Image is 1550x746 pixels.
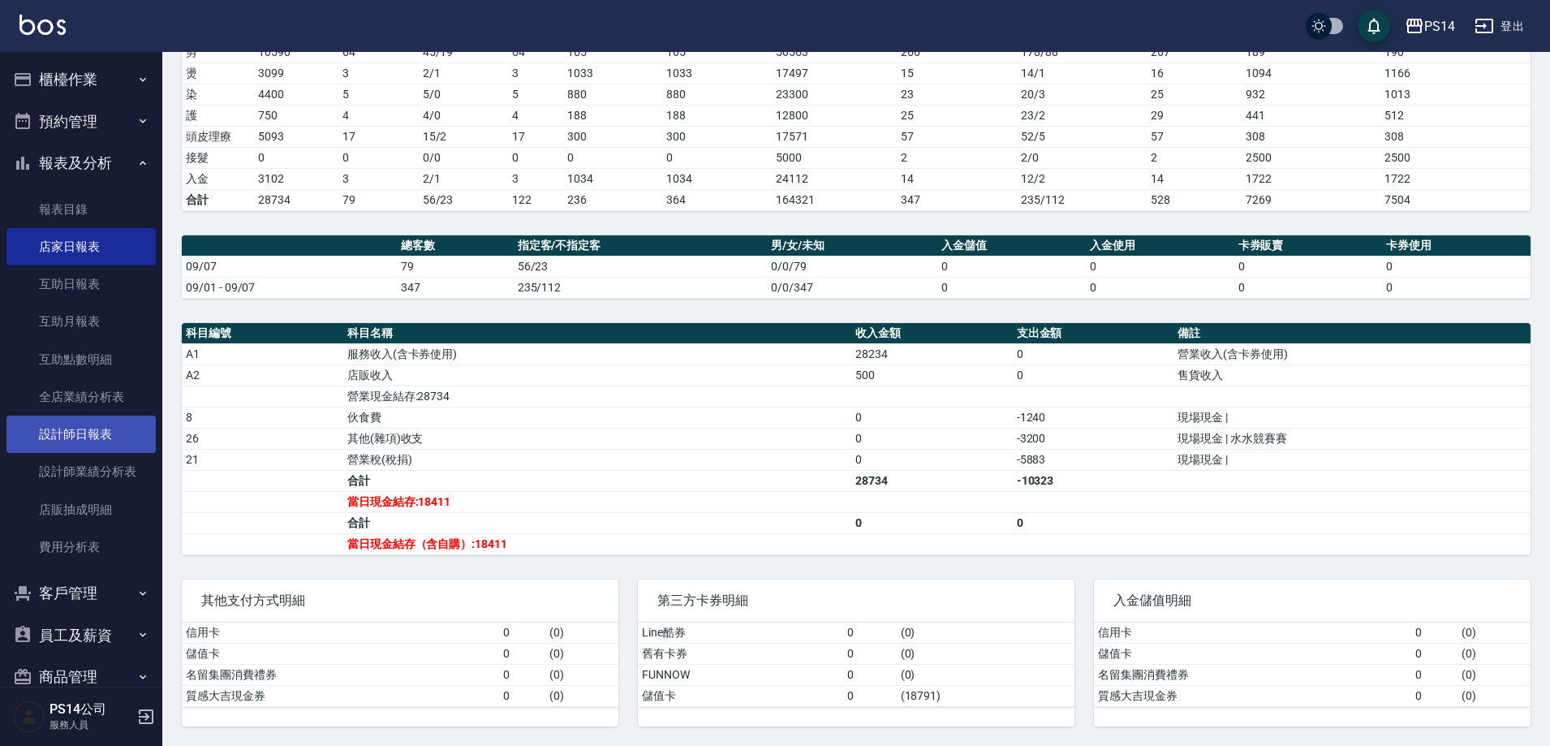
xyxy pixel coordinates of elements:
td: ( 0 ) [1457,643,1531,664]
td: 1034 [662,168,772,189]
td: 0 [851,512,1013,533]
td: 235/112 [514,277,768,298]
td: 信用卡 [182,623,499,644]
td: 300 [563,126,662,147]
td: ( 0 ) [897,643,1074,664]
td: 56/23 [419,189,509,210]
td: 0 [843,685,897,706]
td: 64 [338,41,419,63]
td: 名留集團消費禮券 [1094,664,1411,685]
td: 10590 [254,41,338,63]
td: 合計 [343,512,851,533]
td: 23300 [772,84,896,105]
td: 現場現金 | [1173,407,1531,428]
td: 營業收入(含卡券使用) [1173,343,1531,364]
th: 入金儲值 [937,235,1086,257]
th: 科目名稱 [343,323,851,344]
td: 合計 [343,470,851,491]
a: 店販抽成明細 [6,491,156,528]
td: 接髮 [182,147,254,168]
table: a dense table [182,235,1531,299]
td: ( 0 ) [1457,664,1531,685]
td: 190 [1380,41,1531,63]
td: 50563 [772,41,896,63]
td: -10323 [1013,470,1174,491]
td: 165 [563,41,662,63]
td: 17 [508,126,563,147]
td: 0 [499,643,546,664]
td: 188 [662,105,772,126]
a: 設計師日報表 [6,416,156,453]
td: ( 18791 ) [897,685,1074,706]
td: 儲值卡 [182,643,499,664]
td: ( 0 ) [545,685,618,706]
td: 0 [499,685,546,706]
td: 23 / 2 [1017,105,1147,126]
td: 儲值卡 [638,685,843,706]
table: a dense table [182,323,1531,555]
td: 24112 [772,168,896,189]
td: 17 [338,126,419,147]
td: 質感大吉現金券 [1094,685,1411,706]
td: 308 [1380,126,1531,147]
td: 25 [897,105,1017,126]
th: 卡券販賣 [1234,235,1383,257]
td: 0 [1411,623,1458,644]
th: 指定客/不指定客 [514,235,768,257]
td: 0 [1411,685,1458,706]
td: 178 / 88 [1017,41,1147,63]
a: 費用分析表 [6,528,156,566]
td: 79 [397,256,514,277]
th: 備註 [1173,323,1531,344]
td: ( 0 ) [897,664,1074,685]
button: 登出 [1468,11,1531,41]
td: 入金 [182,168,254,189]
td: 5093 [254,126,338,147]
td: 57 [897,126,1017,147]
td: 4400 [254,84,338,105]
td: 5 [508,84,563,105]
td: 14 / 1 [1017,63,1147,84]
td: 29 [1147,105,1242,126]
td: 1033 [662,63,772,84]
td: 營業稅(稅捐) [343,449,851,470]
td: 0 [1382,256,1531,277]
td: 122 [508,189,563,210]
td: 0 [851,428,1013,449]
td: FUNNOW [638,664,843,685]
td: Line酷券 [638,623,843,644]
table: a dense table [182,623,618,707]
td: 4 / 0 [419,105,509,126]
td: 188 [563,105,662,126]
td: 2 [1147,147,1242,168]
td: 店販收入 [343,364,851,386]
td: 0 [937,256,1086,277]
td: 0 [1234,277,1383,298]
td: 932 [1242,84,1381,105]
td: 235/112 [1017,189,1147,210]
th: 支出金額 [1013,323,1174,344]
td: 0 [1086,256,1234,277]
td: 儲值卡 [1094,643,1411,664]
td: 308 [1242,126,1381,147]
td: 染 [182,84,254,105]
td: 頭皮理療 [182,126,254,147]
td: 57 [1147,126,1242,147]
td: 剪 [182,41,254,63]
table: a dense table [638,623,1074,707]
img: Logo [19,15,66,35]
td: 0 [1411,664,1458,685]
td: 0 [851,407,1013,428]
td: 15 / 2 [419,126,509,147]
td: 0/0/347 [767,277,937,298]
td: 2 / 0 [1017,147,1147,168]
td: 0 [1013,343,1174,364]
td: 12 / 2 [1017,168,1147,189]
button: 商品管理 [6,656,156,698]
td: ( 0 ) [1457,685,1531,706]
td: 0 [1234,256,1383,277]
a: 報表目錄 [6,191,156,228]
td: 護 [182,105,254,126]
td: 364 [662,189,772,210]
td: 當日現金結存:18411 [343,491,851,512]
